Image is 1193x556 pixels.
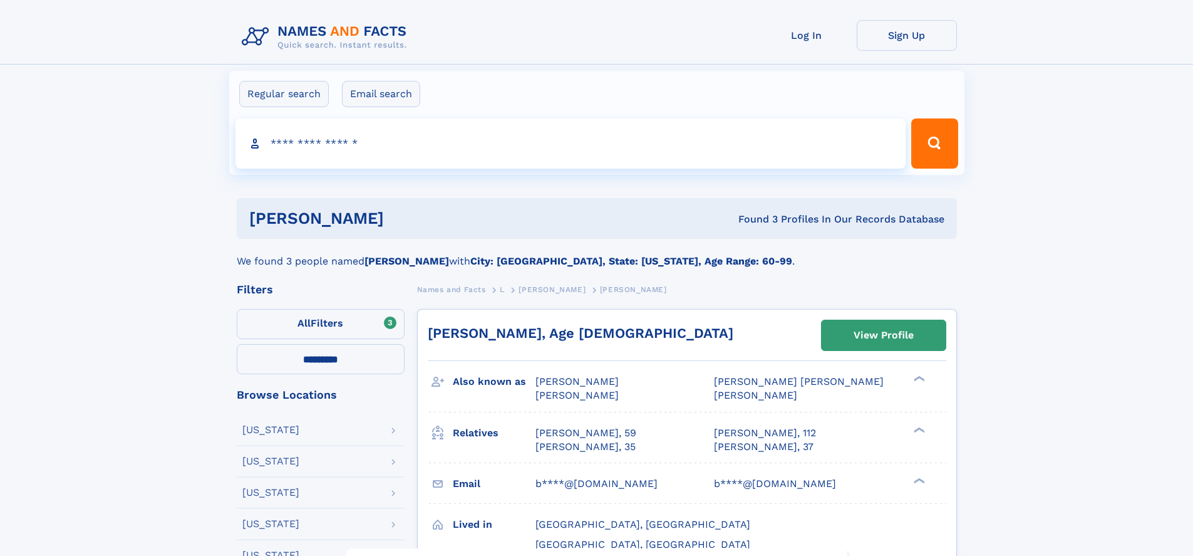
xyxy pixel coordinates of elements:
[714,389,797,401] span: [PERSON_NAME]
[453,371,535,392] h3: Also known as
[297,317,311,329] span: All
[364,255,449,267] b: [PERSON_NAME]
[600,285,667,294] span: [PERSON_NAME]
[561,212,944,226] div: Found 3 Profiles In Our Records Database
[235,118,906,169] input: search input
[470,255,792,267] b: City: [GEOGRAPHIC_DATA], State: [US_STATE], Age Range: 60-99
[417,281,486,297] a: Names and Facts
[237,20,417,54] img: Logo Names and Facts
[237,309,405,339] label: Filters
[500,285,505,294] span: L
[535,375,619,387] span: [PERSON_NAME]
[237,239,957,269] div: We found 3 people named with .
[857,20,957,51] a: Sign Up
[239,81,329,107] label: Regular search
[854,321,914,350] div: View Profile
[535,538,750,550] span: [GEOGRAPHIC_DATA], [GEOGRAPHIC_DATA]
[342,81,420,107] label: Email search
[242,456,299,466] div: [US_STATE]
[519,285,586,294] span: [PERSON_NAME]
[453,473,535,495] h3: Email
[428,325,733,341] a: [PERSON_NAME], Age [DEMOGRAPHIC_DATA]
[237,389,405,401] div: Browse Locations
[535,518,750,530] span: [GEOGRAPHIC_DATA], [GEOGRAPHIC_DATA]
[911,118,958,169] button: Search Button
[535,440,636,454] a: [PERSON_NAME], 35
[911,426,926,434] div: ❯
[714,426,816,440] a: [PERSON_NAME], 112
[500,281,505,297] a: L
[242,425,299,435] div: [US_STATE]
[519,281,586,297] a: [PERSON_NAME]
[757,20,857,51] a: Log In
[822,320,946,350] a: View Profile
[911,375,926,383] div: ❯
[911,476,926,485] div: ❯
[535,426,636,440] a: [PERSON_NAME], 59
[714,375,884,387] span: [PERSON_NAME] [PERSON_NAME]
[714,440,813,454] a: [PERSON_NAME], 37
[535,389,619,401] span: [PERSON_NAME]
[242,519,299,529] div: [US_STATE]
[453,514,535,535] h3: Lived in
[237,284,405,295] div: Filters
[453,422,535,444] h3: Relatives
[249,211,561,226] h1: [PERSON_NAME]
[242,488,299,498] div: [US_STATE]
